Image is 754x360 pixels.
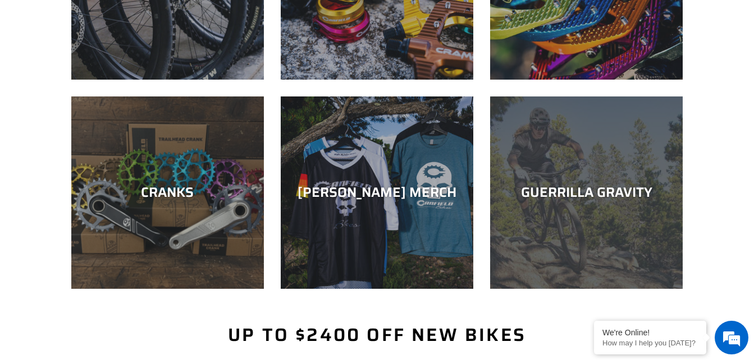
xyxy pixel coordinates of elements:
[490,96,683,289] a: GUERRILLA GRAVITY
[490,184,683,201] div: GUERRILLA GRAVITY
[71,184,264,201] div: CRANKS
[602,339,698,347] p: How may I help you today?
[71,324,683,345] h2: Up to $2400 Off New Bikes
[281,96,473,289] a: [PERSON_NAME] MERCH
[281,184,473,201] div: [PERSON_NAME] MERCH
[602,328,698,337] div: We're Online!
[71,96,264,289] a: CRANKS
